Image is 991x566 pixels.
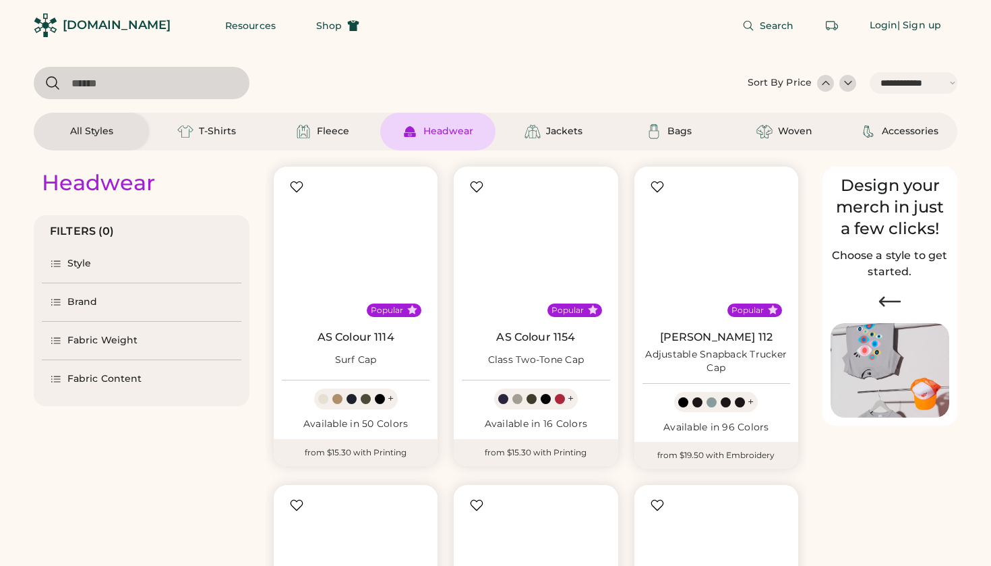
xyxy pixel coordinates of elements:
[274,439,438,466] div: from $15.30 with Printing
[488,353,584,367] div: Class Two-Tone Cap
[726,12,810,39] button: Search
[634,442,798,469] div: from $19.50 with Embroidery
[496,331,575,344] a: AS Colour 1154
[897,19,941,32] div: | Sign up
[317,125,349,138] div: Fleece
[199,125,236,138] div: T-Shirts
[748,395,754,409] div: +
[642,348,790,375] div: Adjustable Snapback Trucker Cap
[67,372,142,386] div: Fabric Content
[642,175,790,322] img: Richardson 112 Adjustable Snapback Trucker Cap
[551,305,584,316] div: Popular
[423,125,473,138] div: Headwear
[831,323,949,418] img: Image of Lisa Congdon Eye Print on T-Shirt and Hat
[731,305,764,316] div: Popular
[831,248,949,280] h2: Choose a style to get started.
[778,125,812,138] div: Woven
[831,175,949,239] div: Design your merch in just a few clicks!
[50,223,115,239] div: FILTERS (0)
[546,125,582,138] div: Jackets
[568,391,574,406] div: +
[316,21,342,30] span: Shop
[67,257,92,271] div: Style
[282,418,429,431] div: Available in 50 Colors
[300,12,376,39] button: Shop
[63,17,171,34] div: [DOMAIN_NAME]
[454,439,618,466] div: from $15.30 with Printing
[588,305,598,315] button: Popular Style
[756,123,773,140] img: Woven Icon
[177,123,193,140] img: T-Shirts Icon
[462,175,609,322] img: AS Colour 1154 Class Two-Tone Cap
[768,305,778,315] button: Popular Style
[209,12,292,39] button: Resources
[407,305,417,315] button: Popular Style
[402,123,418,140] img: Headwear Icon
[295,123,311,140] img: Fleece Icon
[335,353,377,367] div: Surf Cap
[462,418,609,431] div: Available in 16 Colors
[667,125,692,138] div: Bags
[524,123,541,140] img: Jackets Icon
[34,13,57,37] img: Rendered Logo - Screens
[870,19,898,32] div: Login
[70,125,113,138] div: All Styles
[860,123,876,140] img: Accessories Icon
[818,12,845,39] button: Retrieve an order
[388,391,394,406] div: +
[42,169,155,196] div: Headwear
[67,295,98,309] div: Brand
[371,305,403,316] div: Popular
[660,331,773,344] a: [PERSON_NAME] 112
[760,21,794,30] span: Search
[748,76,812,90] div: Sort By Price
[318,331,394,344] a: AS Colour 1114
[646,123,662,140] img: Bags Icon
[67,334,138,347] div: Fabric Weight
[882,125,938,138] div: Accessories
[282,175,429,322] img: AS Colour 1114 Surf Cap
[642,421,790,434] div: Available in 96 Colors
